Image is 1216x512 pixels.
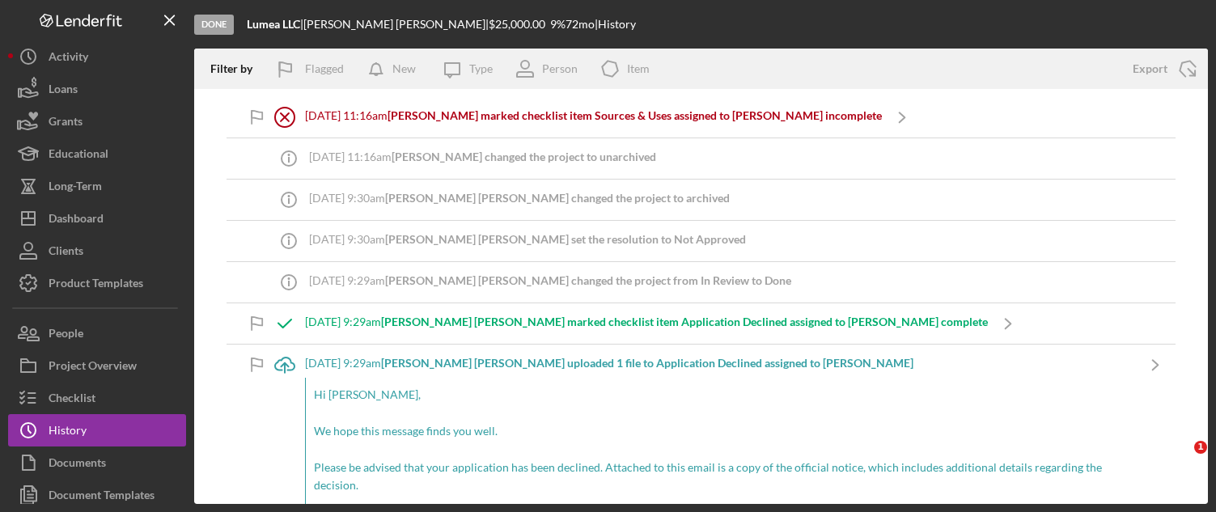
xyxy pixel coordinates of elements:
[49,73,78,109] div: Loans
[8,382,186,414] button: Checklist
[303,18,489,31] div: [PERSON_NAME] [PERSON_NAME] |
[489,18,550,31] div: $25,000.00
[49,317,83,353] div: People
[1116,53,1208,85] button: Export
[8,349,186,382] button: Project Overview
[49,349,137,386] div: Project Overview
[309,233,746,246] div: [DATE] 9:30am
[8,73,186,105] button: Loans
[8,267,186,299] button: Product Templates
[566,18,595,31] div: 72 mo
[385,232,746,246] b: [PERSON_NAME] [PERSON_NAME] set the resolution to Not Approved
[247,18,303,31] div: |
[550,18,566,31] div: 9 %
[1194,441,1207,454] span: 1
[392,150,656,163] b: [PERSON_NAME] changed the project to unarchived
[305,357,1135,370] div: [DATE] 9:29am
[49,138,108,174] div: Educational
[1133,53,1167,85] div: Export
[8,170,186,202] button: Long-Term
[8,138,186,170] button: Educational
[49,170,102,206] div: Long-Term
[309,150,656,163] div: [DATE] 11:16am
[49,235,83,271] div: Clients
[314,386,1127,404] p: Hi [PERSON_NAME],
[8,414,186,446] button: History
[469,62,493,75] div: Type
[392,53,416,85] div: New
[8,317,186,349] button: People
[49,40,88,77] div: Activity
[385,273,791,287] b: [PERSON_NAME] [PERSON_NAME] changed the project from In Review to Done
[49,267,143,303] div: Product Templates
[49,105,83,142] div: Grants
[542,62,578,75] div: Person
[314,459,1127,495] p: Please be advised that your application has been declined. Attached to this email is a copy of th...
[265,97,922,138] a: [DATE] 11:16am[PERSON_NAME] marked checklist item Sources & Uses assigned to [PERSON_NAME] incomp...
[627,62,650,75] div: Item
[309,192,730,205] div: [DATE] 9:30am
[305,53,344,85] div: Flagged
[305,315,988,328] div: [DATE] 9:29am
[360,53,432,85] button: New
[8,479,186,511] button: Document Templates
[305,109,882,122] div: [DATE] 11:16am
[8,40,186,73] button: Activity
[381,356,913,370] b: [PERSON_NAME] [PERSON_NAME] uploaded 1 file to Application Declined assigned to [PERSON_NAME]
[595,18,636,31] div: | History
[381,315,988,328] b: [PERSON_NAME] [PERSON_NAME] marked checklist item Application Declined assigned to [PERSON_NAME] ...
[265,303,1028,344] a: [DATE] 9:29am[PERSON_NAME] [PERSON_NAME] marked checklist item Application Declined assigned to [...
[210,62,265,75] div: Filter by
[265,53,360,85] button: Flagged
[194,15,234,35] div: Done
[388,108,882,122] b: [PERSON_NAME] marked checklist item Sources & Uses assigned to [PERSON_NAME] incomplete
[385,191,730,205] b: [PERSON_NAME] [PERSON_NAME] changed the project to archived
[8,202,186,235] button: Dashboard
[247,17,300,31] b: Lumea LLC
[49,382,95,418] div: Checklist
[8,235,186,267] button: Clients
[309,274,791,287] div: [DATE] 9:29am
[49,446,106,483] div: Documents
[314,422,1127,440] p: We hope this message finds you well.
[49,414,87,451] div: History
[1161,441,1200,480] iframe: Intercom live chat
[49,202,104,239] div: Dashboard
[8,446,186,479] button: Documents
[8,105,186,138] button: Grants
